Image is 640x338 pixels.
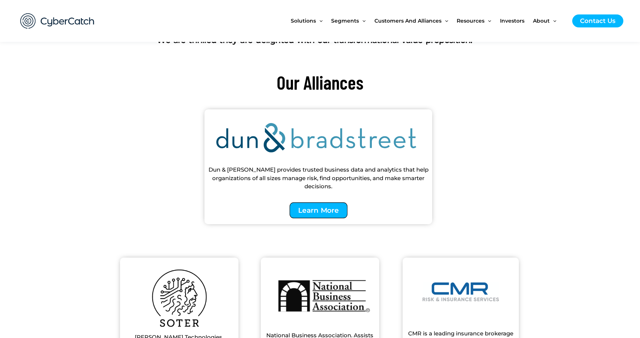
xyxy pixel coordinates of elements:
span: Resources [457,5,484,36]
span: Segments [331,5,359,36]
nav: Site Navigation: New Main Menu [291,5,565,36]
span: Solutions [291,5,316,36]
span: Menu Toggle [441,5,448,36]
h2: Our Alliances [113,70,527,95]
h2: Dun & [PERSON_NAME] provides trusted business data and analytics that help organizations of all s... [208,166,429,191]
a: Investors [500,5,533,36]
span: Menu Toggle [316,5,323,36]
span: Learn More [298,207,339,214]
span: Menu Toggle [550,5,556,36]
span: Menu Toggle [484,5,491,36]
span: Customers and Alliances [374,5,441,36]
span: Menu Toggle [359,5,366,36]
a: Learn More [289,202,347,218]
a: Contact Us [572,14,623,27]
span: About [533,5,550,36]
span: Investors [500,5,524,36]
img: CyberCatch [13,6,102,36]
